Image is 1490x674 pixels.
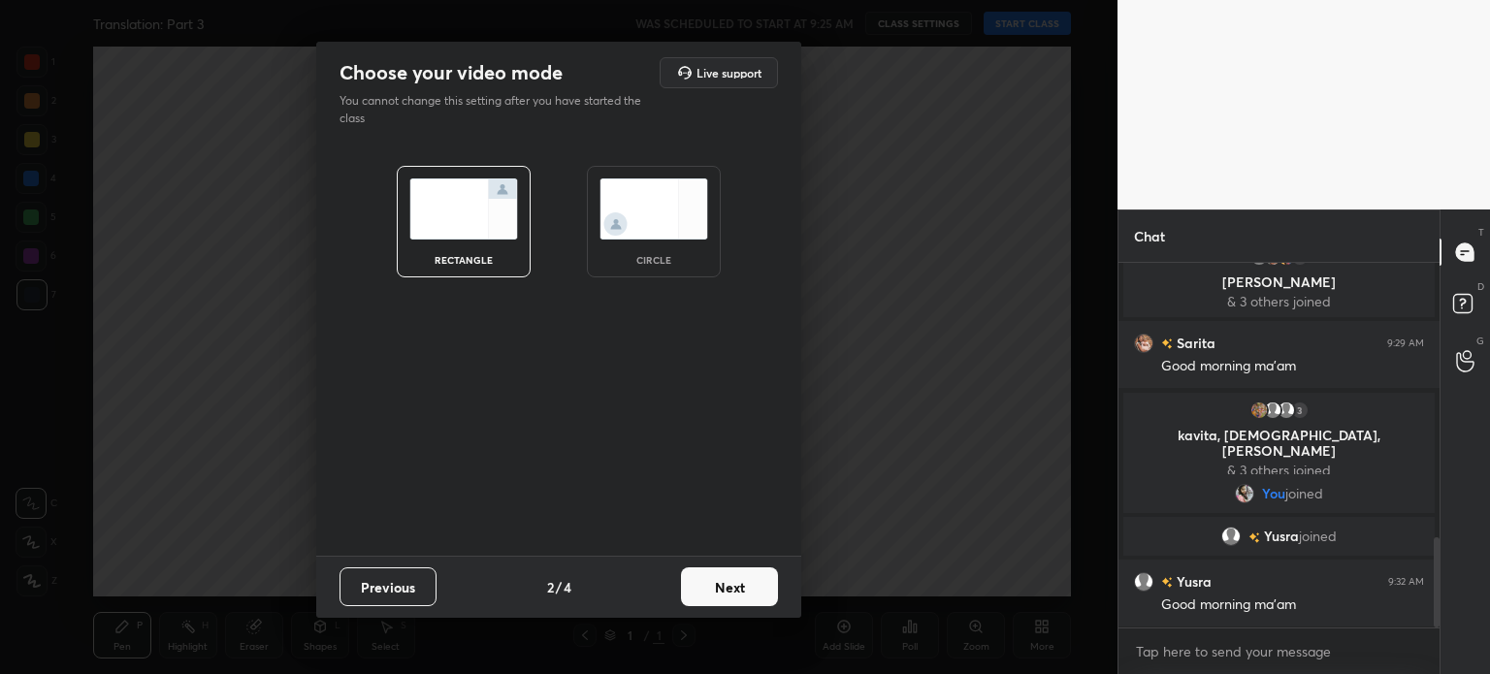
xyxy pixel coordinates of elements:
[1387,337,1424,349] div: 9:29 AM
[1290,401,1310,420] div: 3
[681,567,778,606] button: Next
[1161,595,1424,615] div: Good morning ma'am
[340,567,437,606] button: Previous
[599,178,708,240] img: circleScreenIcon.acc0effb.svg
[1262,486,1285,501] span: You
[1285,486,1323,501] span: joined
[1249,401,1269,420] img: 7afe74ce32ec424ab1de5b188903d89d.jpg
[696,67,761,79] h5: Live support
[1161,357,1424,376] div: Good morning ma'am
[1173,333,1215,353] h6: Sarita
[1263,401,1282,420] img: default.png
[556,577,562,597] h4: /
[1277,401,1296,420] img: default.png
[1388,576,1424,588] div: 9:32 AM
[340,92,654,127] p: You cannot change this setting after you have started the class
[1134,572,1153,592] img: default.png
[615,255,693,265] div: circle
[1299,529,1337,544] span: joined
[1161,338,1173,349] img: no-rating-badge.077c3623.svg
[1477,279,1484,294] p: D
[1264,529,1299,544] span: Yusra
[1135,274,1423,290] p: [PERSON_NAME]
[340,60,563,85] h2: Choose your video mode
[564,577,571,597] h4: 4
[1135,463,1423,478] p: & 3 others joined
[1134,334,1153,353] img: 3
[1476,334,1484,348] p: G
[1118,210,1181,262] p: Chat
[1135,428,1423,459] p: kavita, [DEMOGRAPHIC_DATA], [PERSON_NAME]
[1135,294,1423,309] p: & 3 others joined
[1173,571,1212,592] h6: Yusra
[1248,532,1260,543] img: no-rating-badge.077c3623.svg
[1235,484,1254,503] img: d27488215f1b4d5fb42b818338f14208.jpg
[1161,577,1173,588] img: no-rating-badge.077c3623.svg
[425,255,502,265] div: rectangle
[1478,225,1484,240] p: T
[409,178,518,240] img: normalScreenIcon.ae25ed63.svg
[1118,263,1440,627] div: grid
[547,577,554,597] h4: 2
[1221,527,1241,546] img: default.png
